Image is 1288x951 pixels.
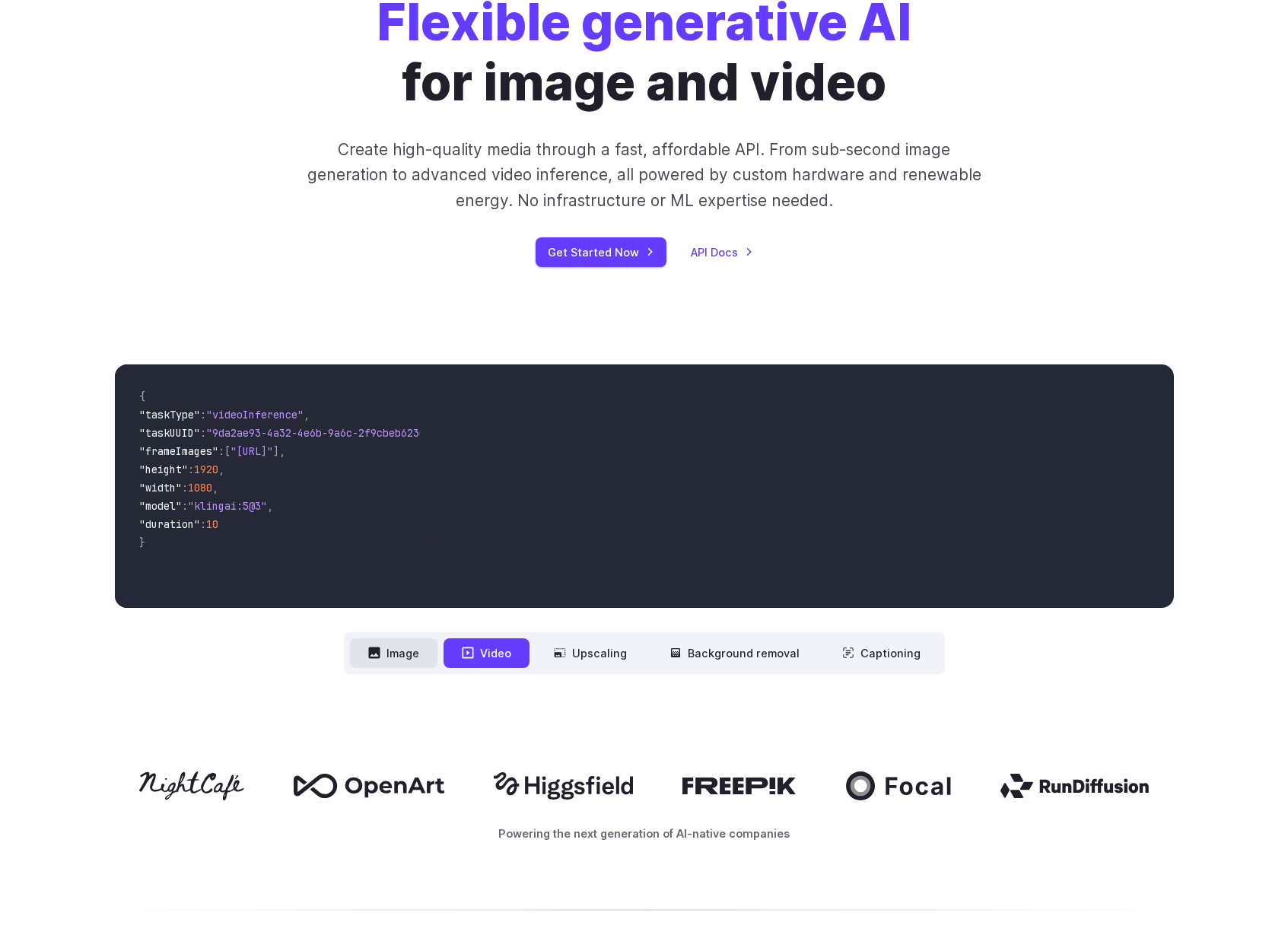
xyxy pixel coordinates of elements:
[139,444,218,458] span: "frameImages"
[188,463,194,476] span: :
[200,408,206,421] span: :
[305,137,983,213] p: Create high-quality media through a fast, affordable API. From sub-second image generation to adv...
[651,638,818,668] button: Background removal
[304,408,310,421] span: ,
[182,481,188,495] span: :
[139,536,145,549] span: }
[200,426,206,440] span: :
[139,426,200,440] span: "taskUUID"
[536,638,645,668] button: Upscaling
[691,243,753,261] a: API Docs
[188,481,212,495] span: 1080
[200,517,206,531] span: :
[188,499,267,513] span: "klingai:5@3"
[212,481,218,495] span: ,
[267,499,273,513] span: ,
[279,444,285,458] span: ,
[206,517,218,531] span: 10
[824,638,939,668] button: Captioning
[115,825,1174,842] p: Powering the next generation of AI-native companies
[182,499,188,513] span: :
[139,463,188,476] span: "height"
[206,408,304,421] span: "videoInference"
[536,237,666,267] a: Get Started Now
[139,390,145,403] span: {
[218,444,224,458] span: :
[218,463,224,476] span: ,
[139,408,200,421] span: "taskType"
[206,426,437,440] span: "9da2ae93-4a32-4e6b-9a6c-2f9cbeb62301"
[273,444,279,458] span: ]
[444,638,530,668] button: Video
[139,481,182,495] span: "width"
[139,517,200,531] span: "duration"
[231,444,273,458] span: "[URL]"
[139,499,182,513] span: "model"
[224,444,231,458] span: [
[194,463,218,476] span: 1920
[350,638,437,668] button: Image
